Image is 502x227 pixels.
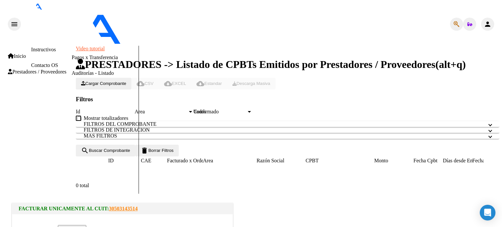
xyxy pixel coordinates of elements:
span: Estandar [196,81,222,86]
span: CAE [141,158,151,163]
span: Facturado x Orden De [167,158,214,163]
mat-icon: cloud_download [137,80,144,88]
span: FACTURAR UNICAMENTE AL CUIT: [19,206,109,211]
mat-icon: cloud_download [164,80,172,88]
span: Area [135,109,188,115]
datatable-header-cell: Fecha Recibido [472,156,502,165]
span: Borrar Filtros [141,148,174,153]
span: CPBT [306,158,319,163]
a: Contacto OS [31,62,58,68]
span: Todos [193,109,206,114]
datatable-header-cell: CAE [141,156,167,165]
a: Auditorías - Listado [72,70,114,76]
mat-icon: delete [141,147,148,154]
datatable-header-cell: Monto [374,156,413,165]
span: Area [203,158,213,163]
div: Open Intercom Messenger [480,205,495,220]
span: PRESTADORES -> Listado de CPBTs Emitidos por Prestadores / Proveedores [76,58,435,70]
datatable-header-cell: Facturado x Orden De [167,156,203,165]
a: Pagos x Transferencia [72,55,118,60]
span: EXCEL [164,81,186,86]
span: Días desde Emisión [443,158,484,163]
datatable-header-cell: CPBT [306,156,374,165]
span: Inicio [8,53,26,59]
span: CSV [137,81,153,86]
img: Logo SAAS [21,10,176,44]
div: 0 total [76,183,499,188]
span: - [PERSON_NAME] [PERSON_NAME] [192,40,279,45]
mat-icon: menu [10,20,18,28]
datatable-header-cell: Fecha Cpbt [413,156,443,165]
mat-panel-title: FILTROS DE INTEGRACION [84,127,484,133]
a: Instructivos [31,47,56,52]
h3: Filtros [76,96,499,103]
mat-icon: cloud_download [196,80,204,88]
span: - ospiv [176,40,192,45]
span: Descarga Masiva [232,81,270,86]
a: 30503143514 [109,206,138,211]
span: Razón Social [257,158,284,163]
mat-icon: person [484,20,492,28]
mat-panel-title: FILTROS DEL COMPROBANTE [84,121,484,127]
span: Fecha Cpbt [413,158,437,163]
datatable-header-cell: Razón Social [257,156,306,165]
app-download-masive: Descarga masiva de comprobantes (adjuntos) [227,80,276,86]
span: Monto [374,158,388,163]
span: Prestadores / Proveedores [8,69,66,75]
span: (alt+q) [435,58,466,70]
mat-panel-title: MAS FILTROS [84,133,484,139]
datatable-header-cell: Días desde Emisión [443,156,472,165]
datatable-header-cell: Area [203,156,247,165]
